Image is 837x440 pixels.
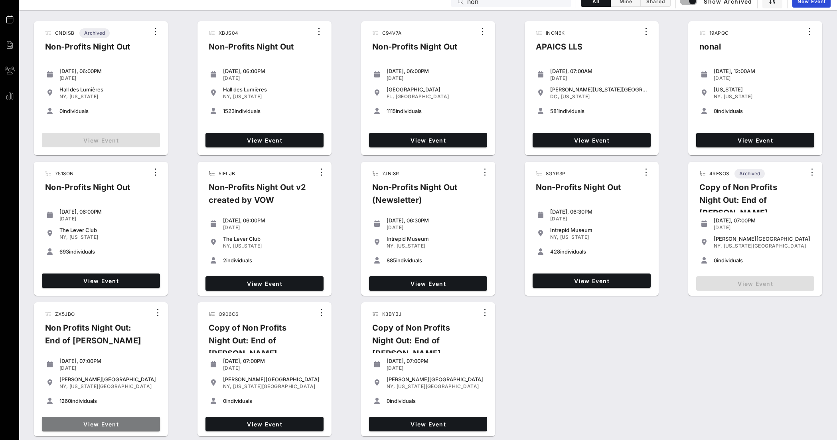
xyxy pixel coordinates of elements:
span: 1523 [223,108,235,114]
span: View Event [699,137,811,144]
span: 428 [550,248,560,255]
a: View Event [205,276,324,291]
div: [DATE], 06:30PM [550,208,647,215]
span: [US_STATE] [561,93,590,99]
span: 0 [223,398,226,404]
div: [DATE] [223,75,320,81]
div: Non-Profits Night Out [39,181,136,200]
span: 581 [550,108,559,114]
div: [DATE] [59,216,157,222]
span: View Event [209,421,320,428]
a: View Event [369,133,487,147]
div: [PERSON_NAME][US_STATE][GEOGRAPHIC_DATA] [550,86,647,93]
span: View Event [372,137,484,144]
span: 4RESOS [709,170,729,176]
span: NY, [387,243,395,249]
a: View Event [42,417,160,431]
span: 2 [223,257,226,264]
span: 0 [714,108,717,114]
span: NY, [387,383,395,389]
div: individuals [59,248,157,255]
div: nonal [693,40,734,59]
span: [US_STATE] [233,243,262,249]
div: [PERSON_NAME][GEOGRAPHIC_DATA] [223,376,320,383]
span: NY, [59,234,68,240]
span: 7JNI8R [382,170,399,176]
div: [DATE], 06:00PM [223,217,320,224]
div: Hall des Lumières [59,86,157,93]
div: [DATE] [223,224,320,231]
span: 8GYR3P [546,170,565,176]
span: [US_STATE] [69,93,99,99]
div: individuals [387,398,484,404]
span: 7518ON [55,170,73,176]
span: View Event [209,280,320,287]
div: individuals [387,257,484,264]
div: [DATE], 06:30PM [387,217,484,224]
span: 0 [387,398,390,404]
span: 1115 [387,108,396,114]
span: [US_STATE][GEOGRAPHIC_DATA] [724,243,806,249]
span: View Event [209,137,320,144]
span: NY, [59,383,68,389]
span: Archived [739,169,760,178]
div: APAICS LLS [529,40,589,59]
div: individuals [714,108,811,114]
a: View Event [533,133,651,147]
div: [DATE], 06:00PM [59,208,157,215]
span: C94V7A [382,30,401,36]
span: NY, [550,234,559,240]
div: [DATE], 06:00PM [223,68,320,74]
a: View Event [533,274,651,288]
span: View Event [372,280,484,287]
div: [DATE] [714,224,811,231]
span: [US_STATE][GEOGRAPHIC_DATA] [69,383,152,389]
div: [DATE] [550,75,647,81]
div: [DATE], 07:00PM [387,358,484,364]
div: [DATE] [387,365,484,371]
span: INON6K [546,30,565,36]
div: Non-Profits Night Out v2 created by VOW [202,181,315,213]
span: 1260 [59,398,71,404]
div: individuals [223,257,320,264]
div: [DATE] [387,224,484,231]
span: NY, [59,93,68,99]
span: View Event [536,277,647,284]
div: individuals [550,108,647,114]
div: [DATE] [550,216,647,222]
span: 19APQC [709,30,728,36]
span: [US_STATE] [724,93,753,99]
div: Non Profits Night Out: End of [PERSON_NAME] [39,321,151,353]
span: NY, [714,93,722,99]
div: individuals [59,398,157,404]
a: View Event [205,133,324,147]
div: [PERSON_NAME][GEOGRAPHIC_DATA] [387,376,484,383]
span: CNDISB [55,30,74,36]
span: [US_STATE] [560,234,589,240]
div: Non-Profits Night Out (Newsletter) [366,181,478,213]
a: View Event [369,276,487,291]
span: ZX5JBO [55,311,75,317]
div: Copy of Non Profits Night Out: End of [PERSON_NAME] [693,181,805,226]
div: Copy of Non Profits Night Out: End of [PERSON_NAME] [202,321,315,366]
div: [DATE] [387,75,484,81]
a: View Event [42,274,160,288]
div: [PERSON_NAME][GEOGRAPHIC_DATA] [59,376,157,383]
span: View Event [372,421,484,428]
div: [DATE] [59,365,157,371]
a: View Event [696,133,814,147]
div: Non-Profits Night Out [202,40,300,59]
span: 5IELJB [219,170,235,176]
div: The Lever Club [223,236,320,242]
div: [DATE], 07:00AM [550,68,647,74]
div: [DATE], 06:00PM [59,68,157,74]
span: XBJS04 [219,30,238,36]
div: Non-Profits Night Out [39,40,136,59]
div: individuals [550,248,647,255]
span: 0 [59,108,63,114]
div: individuals [59,108,157,114]
a: View Event [205,417,324,431]
div: [PERSON_NAME][GEOGRAPHIC_DATA] [714,236,811,242]
a: View Event [369,417,487,431]
span: [US_STATE] [69,234,99,240]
